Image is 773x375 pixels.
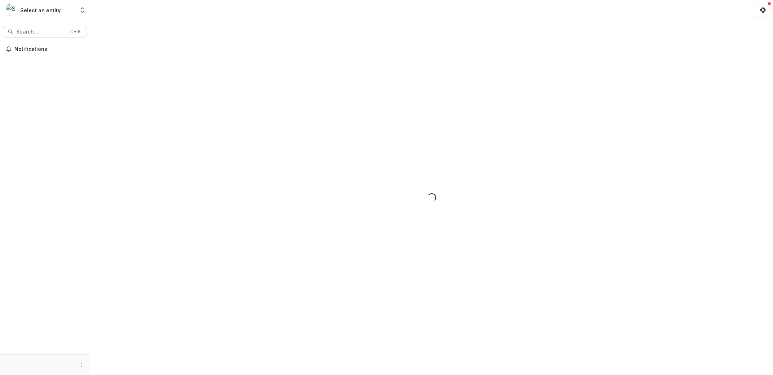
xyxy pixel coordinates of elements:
button: Get Help [756,3,770,17]
button: Open entity switcher [77,3,87,17]
button: More [77,361,85,369]
div: ⌘ + K [68,28,82,36]
img: Select an entity [6,4,17,16]
span: Search... [16,29,65,35]
div: Select an entity [20,6,61,14]
span: Notifications [14,46,84,52]
button: Search... [3,26,87,37]
button: Notifications [3,43,87,55]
